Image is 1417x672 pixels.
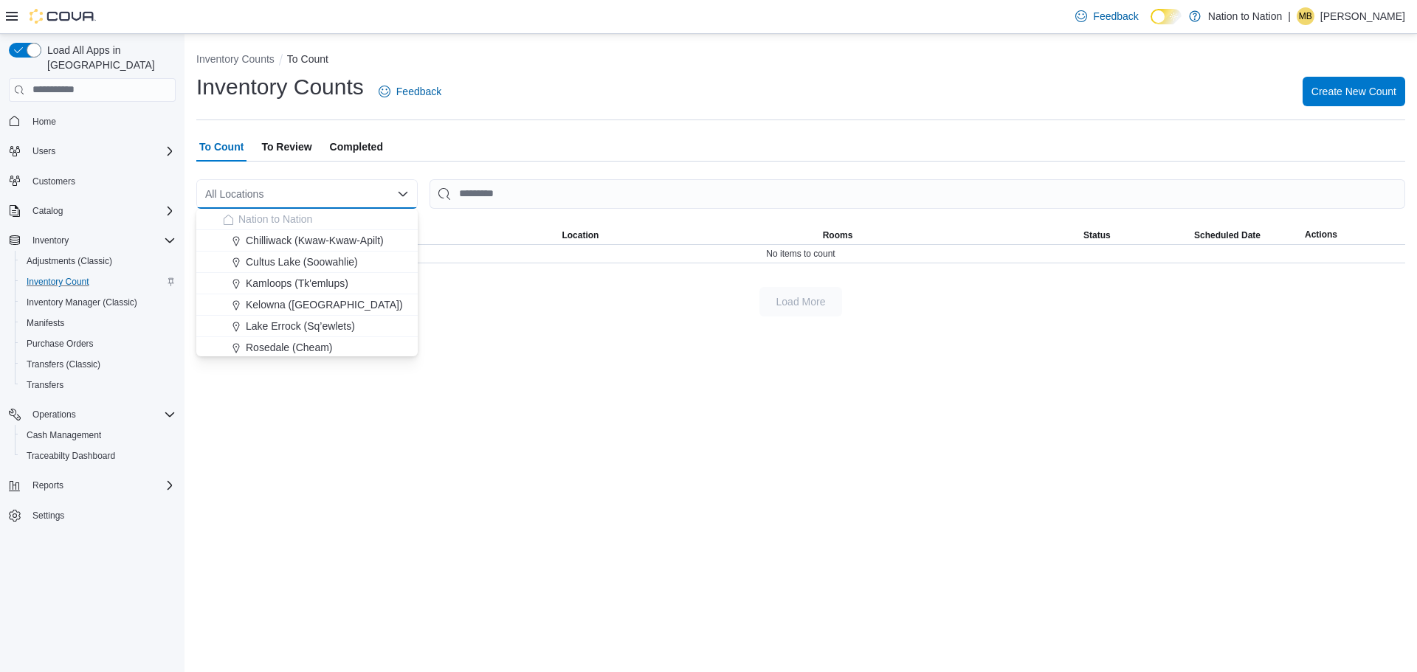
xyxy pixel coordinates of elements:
[196,252,418,273] button: Cultus Lake (Soowahlie)
[196,337,418,358] button: Rosedale (Cheam)
[330,132,383,162] span: Completed
[238,212,312,226] span: Nation to Nation
[562,229,599,241] span: Location
[21,335,100,353] a: Purchase Orders
[21,273,95,291] a: Inventory Count
[21,252,176,270] span: Adjustments (Classic)
[766,248,835,260] span: No items to count
[1320,7,1405,25] p: [PERSON_NAME]
[1297,7,1314,25] div: Madison Baldwin
[21,426,176,444] span: Cash Management
[1288,7,1291,25] p: |
[261,132,311,162] span: To Review
[1080,226,1191,244] button: Status
[32,409,76,420] span: Operations
[1305,229,1337,240] span: Actions
[196,53,275,65] button: Inventory Counts
[246,254,358,269] span: Cultus Lake (Soowahlie)
[1208,7,1282,25] p: Nation to Nation
[1194,229,1261,241] span: Scheduled Date
[1311,84,1396,99] span: Create New Count
[27,406,176,423] span: Operations
[246,276,348,291] span: Kamloops (Tk'emlups)
[246,319,355,333] span: Lake Errock (Sq’ewlets)
[21,356,176,373] span: Transfers (Classic)
[396,84,441,99] span: Feedback
[27,202,176,220] span: Catalog
[196,230,418,252] button: Chilliwack (Kwaw-Kwaw-Apilt)
[27,297,137,308] span: Inventory Manager (Classic)
[27,232,176,249] span: Inventory
[21,314,176,332] span: Manifests
[21,356,106,373] a: Transfers (Classic)
[199,132,244,162] span: To Count
[21,376,69,394] a: Transfers
[196,52,1405,69] nav: An example of EuiBreadcrumbs
[27,173,81,190] a: Customers
[32,116,56,128] span: Home
[27,338,94,350] span: Purchase Orders
[15,251,182,271] button: Adjustments (Classic)
[21,447,121,465] a: Traceabilty Dashboard
[15,333,182,354] button: Purchase Orders
[1151,9,1182,24] input: Dark Mode
[15,292,182,313] button: Inventory Manager (Classic)
[3,475,182,496] button: Reports
[15,271,182,292] button: Inventory Count
[27,112,176,131] span: Home
[3,230,182,251] button: Inventory
[27,450,115,462] span: Traceabilty Dashboard
[3,111,182,132] button: Home
[27,379,63,391] span: Transfers
[196,316,418,337] button: Lake Errock (Sq’ewlets)
[3,201,182,221] button: Catalog
[287,53,328,65] button: To Count
[15,446,182,466] button: Traceabilty Dashboard
[3,404,182,425] button: Operations
[27,172,176,190] span: Customers
[21,252,118,270] a: Adjustments (Classic)
[15,425,182,446] button: Cash Management
[776,294,826,309] span: Load More
[759,287,842,316] button: Load More
[41,43,176,72] span: Load All Apps in [GEOGRAPHIC_DATA]
[246,233,384,248] span: Chilliwack (Kwaw-Kwaw-Apilt)
[196,72,364,102] h1: Inventory Counts
[21,426,107,444] a: Cash Management
[1151,24,1151,25] span: Dark Mode
[246,297,403,312] span: Kelowna ([GEOGRAPHIC_DATA])
[32,176,75,187] span: Customers
[27,142,61,160] button: Users
[3,505,182,526] button: Settings
[15,313,182,333] button: Manifests
[27,477,176,494] span: Reports
[21,273,176,291] span: Inventory Count
[27,506,176,524] span: Settings
[559,226,819,244] button: Location
[27,507,70,524] a: Settings
[196,209,418,487] div: Choose from the following options
[32,510,64,522] span: Settings
[196,294,418,316] button: Kelowna ([GEOGRAPHIC_DATA])
[27,142,176,160] span: Users
[21,314,70,332] a: Manifests
[32,235,69,246] span: Inventory
[27,255,112,267] span: Adjustments (Classic)
[823,229,853,241] span: Rooms
[1069,1,1144,31] a: Feedback
[9,105,176,565] nav: Complex example
[21,447,176,465] span: Traceabilty Dashboard
[21,335,176,353] span: Purchase Orders
[3,170,182,192] button: Customers
[32,479,63,491] span: Reports
[1191,226,1302,244] button: Scheduled Date
[30,9,96,24] img: Cova
[3,141,182,162] button: Users
[27,276,89,288] span: Inventory Count
[32,145,55,157] span: Users
[27,317,64,329] span: Manifests
[21,376,176,394] span: Transfers
[32,205,63,217] span: Catalog
[27,477,69,494] button: Reports
[27,406,82,423] button: Operations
